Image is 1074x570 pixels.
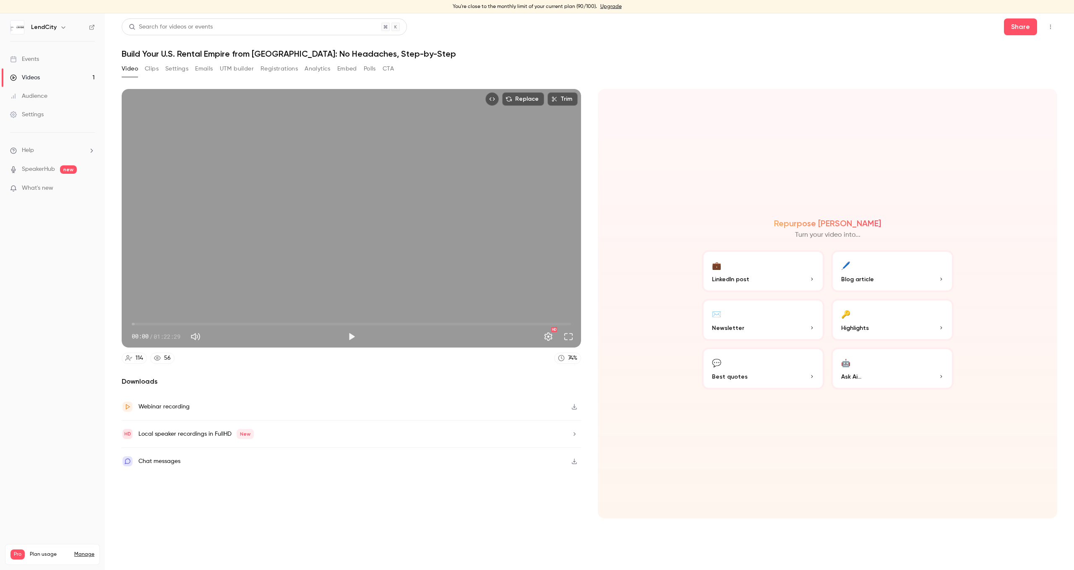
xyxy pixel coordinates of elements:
[31,23,57,31] h6: LendCity
[165,62,188,76] button: Settings
[1044,20,1057,34] button: Top Bar Actions
[841,259,850,272] div: 🖊️
[154,332,180,341] span: 01:22:29
[485,92,499,106] button: Embed video
[136,354,143,363] div: 114
[22,184,53,193] span: What's new
[132,332,180,341] div: 00:00
[10,73,40,82] div: Videos
[10,21,24,34] img: LendCity
[712,324,744,332] span: Newsletter
[22,165,55,174] a: SpeakerHub
[220,62,254,76] button: UTM builder
[712,356,721,369] div: 💬
[343,328,360,345] button: Play
[364,62,376,76] button: Polls
[237,429,254,439] span: New
[122,49,1057,59] h1: Build Your U.S. Rental Empire from [GEOGRAPHIC_DATA]: No Headaches, Step-by-Step
[551,327,557,332] div: HD
[831,299,954,341] button: 🔑Highlights
[138,402,190,412] div: Webinar recording
[122,377,581,387] h2: Downloads
[502,92,544,106] button: Replace
[138,429,254,439] div: Local speaker recordings in FullHD
[22,146,34,155] span: Help
[540,328,557,345] button: Settings
[841,307,850,320] div: 🔑
[568,354,577,363] div: 74 %
[10,110,44,119] div: Settings
[702,299,824,341] button: ✉️Newsletter
[383,62,394,76] button: CTA
[10,55,39,63] div: Events
[10,146,95,155] li: help-dropdown-opener
[74,551,94,558] a: Manage
[841,275,874,284] span: Blog article
[831,348,954,390] button: 🤖Ask Ai...
[712,275,749,284] span: LinkedIn post
[10,92,47,100] div: Audience
[305,62,331,76] button: Analytics
[10,549,25,560] span: Pro
[712,307,721,320] div: ✉️
[1004,18,1037,35] button: Share
[164,354,171,363] div: 56
[149,332,153,341] span: /
[150,353,175,364] a: 56
[122,353,147,364] a: 114
[337,62,357,76] button: Embed
[138,456,180,466] div: Chat messages
[554,353,581,364] a: 74%
[841,324,869,332] span: Highlights
[187,328,204,345] button: Mute
[129,23,213,31] div: Search for videos or events
[841,372,861,381] span: Ask Ai...
[712,259,721,272] div: 💼
[30,551,69,558] span: Plan usage
[145,62,159,76] button: Clips
[702,348,824,390] button: 💬Best quotes
[261,62,298,76] button: Registrations
[831,250,954,292] button: 🖊️Blog article
[547,92,578,106] button: Trim
[122,62,138,76] button: Video
[795,230,860,240] p: Turn your video into...
[774,218,881,228] h2: Repurpose [PERSON_NAME]
[195,62,213,76] button: Emails
[60,165,77,174] span: new
[712,372,748,381] span: Best quotes
[600,3,622,10] a: Upgrade
[132,332,149,341] span: 00:00
[841,356,850,369] div: 🤖
[560,328,577,345] button: Full screen
[702,250,824,292] button: 💼LinkedIn post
